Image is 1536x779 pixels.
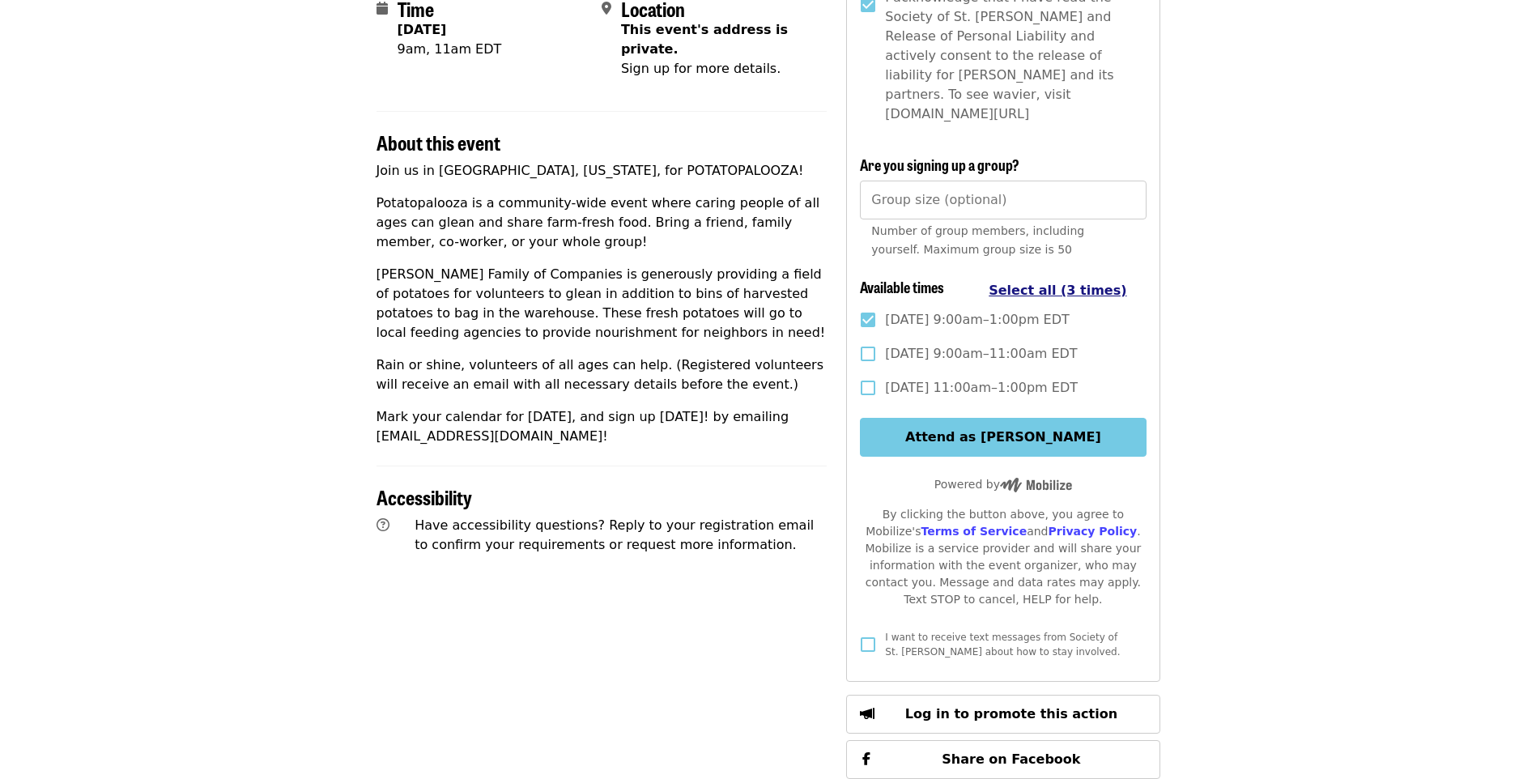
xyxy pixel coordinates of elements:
[885,310,1069,330] span: [DATE] 9:00am–1:00pm EDT
[860,418,1146,457] button: Attend as [PERSON_NAME]
[1048,525,1137,538] a: Privacy Policy
[377,517,389,533] i: question-circle icon
[377,1,388,16] i: calendar icon
[377,128,500,156] span: About this event
[1000,478,1072,492] img: Powered by Mobilize
[602,1,611,16] i: map-marker-alt icon
[398,22,447,37] strong: [DATE]
[860,181,1146,219] input: [object Object]
[860,154,1019,175] span: Are you signing up a group?
[942,751,1080,767] span: Share on Facebook
[921,525,1027,538] a: Terms of Service
[905,706,1117,722] span: Log in to promote this action
[860,276,944,297] span: Available times
[989,279,1126,303] button: Select all (3 times)
[885,632,1120,658] span: I want to receive text messages from Society of St. [PERSON_NAME] about how to stay involved.
[885,344,1077,364] span: [DATE] 9:00am–11:00am EDT
[621,61,781,76] span: Sign up for more details.
[377,161,828,181] p: Join us in [GEOGRAPHIC_DATA], [US_STATE], for POTATOPALOOZA!
[415,517,814,552] span: Have accessibility questions? Reply to your registration email to confirm your requirements or re...
[846,740,1159,779] button: Share on Facebook
[934,478,1072,491] span: Powered by
[846,695,1159,734] button: Log in to promote this action
[621,22,788,57] span: This event's address is private.
[377,194,828,252] p: Potatopalooza is a community-wide event where caring people of all ages can glean and share farm-...
[871,224,1084,256] span: Number of group members, including yourself. Maximum group size is 50
[377,483,472,511] span: Accessibility
[377,265,828,343] p: [PERSON_NAME] Family of Companies is generously providing a field of potatoes for volunteers to g...
[398,40,502,59] div: 9am, 11am EDT
[377,407,828,446] p: Mark your calendar for [DATE], and sign up [DATE]! by emailing [EMAIL_ADDRESS][DOMAIN_NAME]!
[885,378,1078,398] span: [DATE] 11:00am–1:00pm EDT
[377,355,828,394] p: Rain or shine, volunteers of all ages can help. (Registered volunteers will receive an email with...
[860,506,1146,608] div: By clicking the button above, you agree to Mobilize's and . Mobilize is a service provider and wi...
[989,283,1126,298] span: Select all (3 times)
